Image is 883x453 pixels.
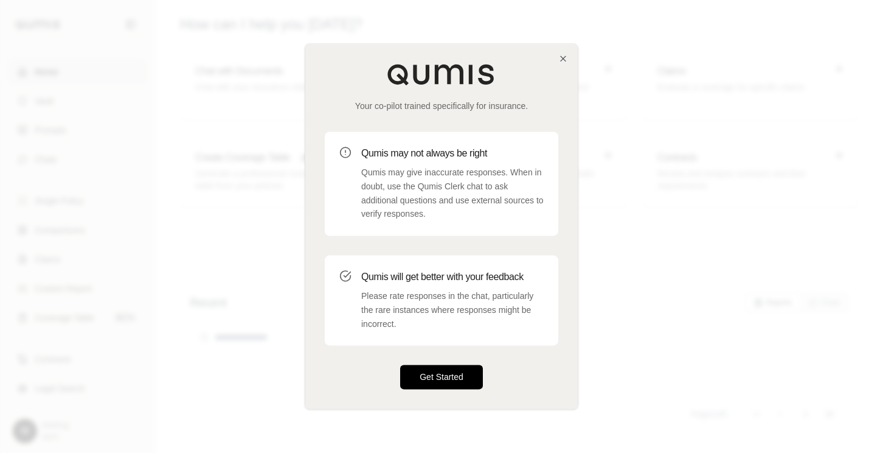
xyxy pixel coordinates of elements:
[387,63,496,85] img: Qumis Logo
[361,289,544,331] p: Please rate responses in the chat, particularly the rare instances where responses might be incor...
[325,100,558,112] p: Your co-pilot trained specifically for insurance.
[361,146,544,161] h3: Qumis may not always be right
[361,166,544,221] p: Qumis may give inaccurate responses. When in doubt, use the Qumis Clerk chat to ask additional qu...
[361,270,544,284] h3: Qumis will get better with your feedback
[400,365,483,390] button: Get Started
